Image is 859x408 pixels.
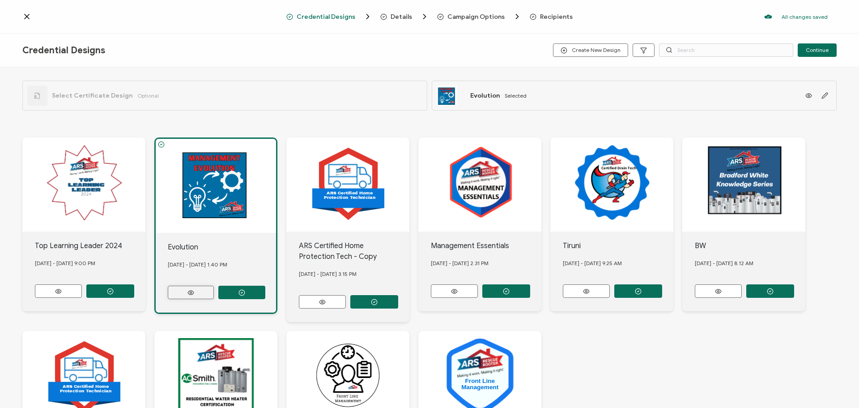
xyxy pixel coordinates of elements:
[286,12,573,21] div: Breadcrumb
[168,253,276,277] div: [DATE] - [DATE] 1.40 PM
[710,307,859,408] iframe: Chat Widget
[286,12,372,21] span: Credential Designs
[659,43,793,57] input: Search
[563,241,674,251] div: Tiruni
[297,13,355,20] span: Credential Designs
[35,241,146,251] div: Top Learning Leader 2024
[299,241,410,262] div: ARS Certified Home Protection Tech - Copy
[563,251,674,275] div: [DATE] - [DATE] 9.25 AM
[168,242,276,253] div: Evolution
[380,12,429,21] span: Details
[35,251,146,275] div: [DATE] - [DATE] 9.00 PM
[437,12,522,21] span: Campaign Options
[22,45,105,56] span: Credential Designs
[540,13,573,20] span: Recipients
[470,92,500,99] span: Evolution
[52,92,133,99] span: Select Certificate Design
[782,13,828,20] p: All changes saved
[447,13,505,20] span: Campaign Options
[798,43,837,57] button: Continue
[530,13,573,20] span: Recipients
[505,92,527,99] span: Selected
[391,13,412,20] span: Details
[431,241,542,251] div: Management Essentials
[137,92,159,99] span: Optional
[553,43,628,57] button: Create New Design
[299,262,410,286] div: [DATE] - [DATE] 3.15 PM
[431,251,542,275] div: [DATE] - [DATE] 2.31 PM
[561,47,621,54] span: Create New Design
[695,251,806,275] div: [DATE] - [DATE] 8.12 AM
[806,47,829,53] span: Continue
[695,241,806,251] div: BW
